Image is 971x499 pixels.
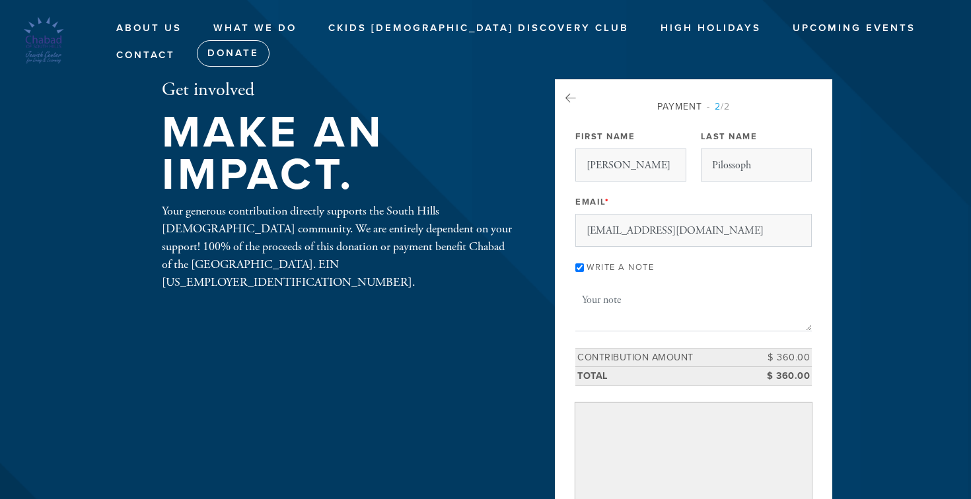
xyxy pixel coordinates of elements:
td: $ 360.00 [752,367,812,386]
img: Untitled%20design%20%2817%29.png [20,17,67,64]
label: Last Name [701,131,758,143]
h1: Make an impact. [162,112,512,197]
a: What We Do [203,16,306,41]
h2: Get involved [162,79,512,102]
a: About us [106,16,192,41]
span: /2 [707,101,730,112]
div: Payment [575,100,812,114]
label: First Name [575,131,635,143]
a: Donate [197,40,270,67]
label: Write a note [587,262,654,273]
a: Contact [106,43,185,68]
td: Contribution Amount [575,348,752,367]
label: Email [575,196,609,208]
td: Total [575,367,752,386]
span: This field is required. [605,197,610,207]
td: $ 360.00 [752,348,812,367]
a: CKids [DEMOGRAPHIC_DATA] Discovery Club [318,16,639,41]
a: Upcoming Events [783,16,925,41]
span: 2 [715,101,721,112]
div: Your generous contribution directly supports the South Hills [DEMOGRAPHIC_DATA] community. We are... [162,202,512,291]
a: High Holidays [651,16,771,41]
